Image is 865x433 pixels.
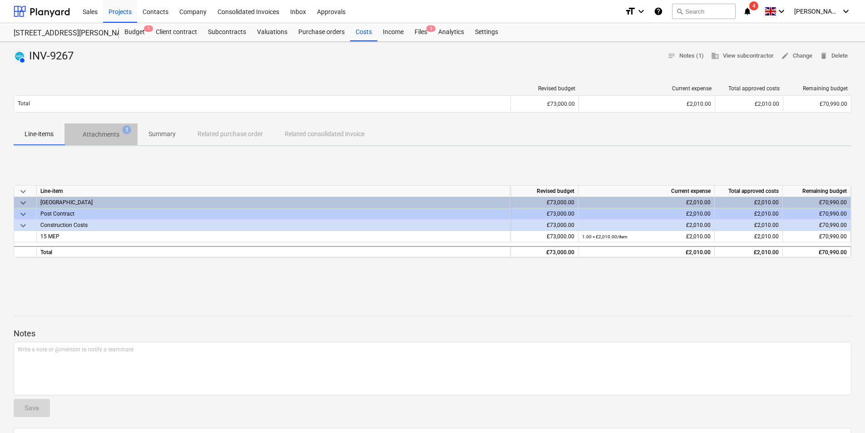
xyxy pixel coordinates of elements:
div: £73,000.00 [510,246,578,257]
button: Notes (1) [664,49,707,63]
div: Remaining budget [783,186,851,197]
a: Analytics [433,23,470,41]
span: Delete [820,51,848,61]
span: edit [781,52,789,60]
div: Post Contract [40,208,506,219]
a: Income [377,23,409,41]
span: £2,010.00 [754,233,779,240]
span: keyboard_arrow_down [18,186,29,197]
div: £70,990.00 [783,208,851,220]
div: £2,010.00 [583,101,711,107]
span: keyboard_arrow_down [18,220,29,231]
i: format_size [625,6,636,17]
div: £73,000.00 [510,197,578,208]
div: £73,000.00 [510,208,578,220]
p: Total [18,100,30,108]
div: £2,010.00 [582,220,711,231]
div: Current expense [578,186,715,197]
span: keyboard_arrow_down [18,209,29,220]
div: Line-item [37,186,510,197]
a: Budget1 [119,23,150,41]
span: business [711,52,719,60]
p: Summary [148,129,176,139]
i: Knowledge base [654,6,663,17]
div: Remaining budget [787,85,848,92]
div: Construction Costs [40,220,506,231]
div: £73,000.00 [510,231,578,242]
span: 15 MEP [40,233,59,240]
div: Total [37,246,510,257]
span: Change [781,51,812,61]
div: Revised budget [514,85,575,92]
i: notifications [743,6,752,17]
div: Files [409,23,433,41]
span: View subcontractor [711,51,774,61]
div: £2,010.00 [582,247,711,258]
iframe: Chat Widget [820,389,865,433]
div: £2,010.00 [715,197,783,208]
div: Galley Lane [40,197,506,208]
span: search [676,8,683,15]
img: xero.svg [15,52,24,61]
div: Budget [119,23,150,41]
div: Revised budget [510,186,578,197]
div: £2,010.00 [715,97,783,111]
i: keyboard_arrow_down [840,6,851,17]
div: £2,010.00 [715,208,783,220]
button: Search [672,4,736,19]
i: keyboard_arrow_down [776,6,787,17]
div: £70,990.00 [783,220,851,231]
a: Subcontracts [203,23,252,41]
div: £70,990.00 [783,197,851,208]
a: Client contract [150,23,203,41]
div: [STREET_ADDRESS][PERSON_NAME] [14,29,108,38]
div: £2,010.00 [582,197,711,208]
span: notes [667,52,676,60]
span: [PERSON_NAME] [794,8,840,15]
span: 1 [122,125,131,134]
div: £2,010.00 [715,220,783,231]
div: £73,000.00 [510,220,578,231]
span: £70,990.00 [819,233,847,240]
div: £2,010.00 [582,231,711,242]
span: 4 [749,1,758,10]
a: Files5 [409,23,433,41]
span: Notes (1) [667,51,704,61]
button: Delete [816,49,851,63]
div: £2,010.00 [582,208,711,220]
div: Total approved costs [715,186,783,197]
div: £70,990.00 [783,246,851,257]
span: £70,990.00 [820,101,847,107]
a: Valuations [252,23,293,41]
i: keyboard_arrow_down [636,6,647,17]
a: Purchase orders [293,23,350,41]
span: 1 [144,25,153,32]
span: 5 [426,25,435,32]
p: Line-items [25,129,54,139]
div: Invoice has been synced with Xero and its status is currently AUTHORISED [14,49,25,64]
button: Change [777,49,816,63]
button: View subcontractor [707,49,777,63]
small: 1.00 × £2,010.00 / item [582,234,628,239]
div: Current expense [583,85,712,92]
a: Settings [470,23,504,41]
div: £2,010.00 [715,246,783,257]
a: Costs [350,23,377,41]
p: Notes [14,328,851,339]
div: Total approved costs [719,85,780,92]
p: Attachments [83,130,119,139]
div: £73,000.00 [510,97,578,111]
span: keyboard_arrow_down [18,197,29,208]
div: INV-9267 [14,49,77,64]
span: delete [820,52,828,60]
